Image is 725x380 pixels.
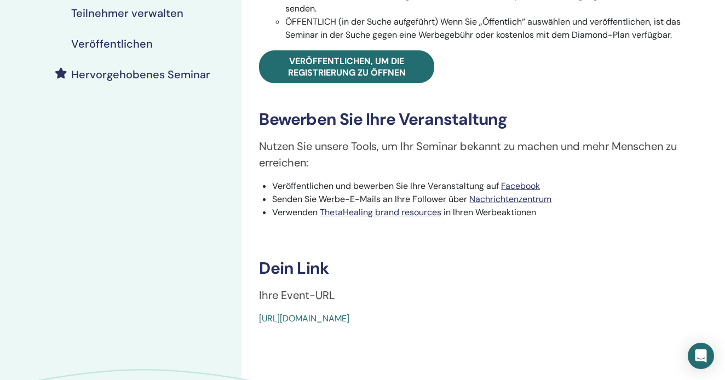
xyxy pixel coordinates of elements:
li: Verwenden in Ihren Werbeaktionen [272,206,707,219]
li: Veröffentlichen und bewerben Sie Ihre Veranstaltung auf [272,180,707,193]
p: Nutzen Sie unsere Tools, um Ihr Seminar bekannt zu machen und mehr Menschen zu erreichen: [259,138,707,171]
h4: Hervorgehobenes Seminar [71,68,210,81]
a: ThetaHealing brand resources [320,206,441,218]
h3: Bewerben Sie Ihre Veranstaltung [259,110,707,129]
h4: Teilnehmer verwalten [71,7,183,20]
li: ÖFFENTLICH (in der Suche aufgeführt) Wenn Sie „Öffentlich“ auswählen und veröffentlichen, ist das... [285,15,707,42]
li: Senden Sie Werbe-E-Mails an Ihre Follower über [272,193,707,206]
a: [URL][DOMAIN_NAME] [259,313,349,324]
h3: Dein Link [259,258,707,278]
div: Open Intercom Messenger [688,343,714,369]
a: Facebook [501,180,540,192]
p: Ihre Event-URL [259,287,707,303]
a: Veröffentlichen, um die Registrierung zu öffnen [259,50,434,83]
span: Veröffentlichen, um die Registrierung zu öffnen [288,55,406,78]
a: Nachrichtenzentrum [469,193,551,205]
h4: Veröffentlichen [71,37,153,50]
